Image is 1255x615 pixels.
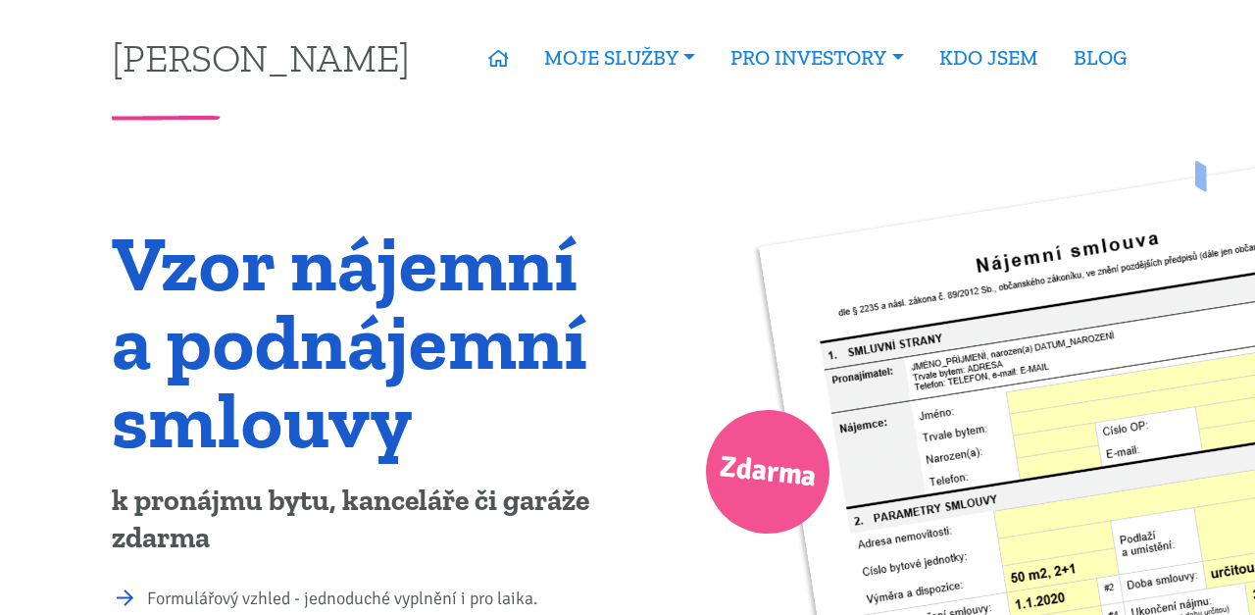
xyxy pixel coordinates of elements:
[1056,35,1144,80] a: BLOG
[527,35,713,80] a: MOJE SLUŽBY
[112,224,615,459] h1: Vzor nájemní a podnájemní smlouvy
[112,38,410,77] a: [PERSON_NAME]
[112,483,615,557] p: k pronájmu bytu, kanceláře či garáže zdarma
[922,35,1056,80] a: KDO JSEM
[717,441,819,503] span: Zdarma
[713,35,921,80] a: PRO INVESTORY
[147,586,615,613] li: Formulářový vzhled - jednoduché vyplnění i pro laika.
